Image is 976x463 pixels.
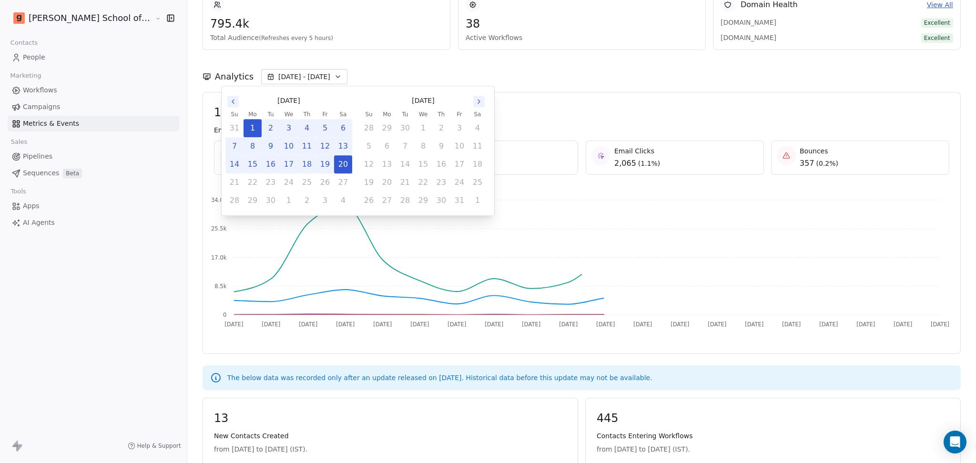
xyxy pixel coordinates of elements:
[819,321,838,328] tspan: [DATE]
[378,120,396,137] button: Monday, September 29th, 2025
[259,35,333,41] span: (Refreshes every 5 hours)
[316,120,334,137] button: Friday, September 5th, 2025, selected
[800,146,838,156] span: Bounces
[316,174,334,191] button: Friday, September 26th, 2025
[7,135,31,149] span: Sales
[415,156,432,173] button: Wednesday, October 15th, 2025
[432,110,450,119] th: Thursday
[396,192,414,209] button: Tuesday, October 28th, 2025
[214,283,226,290] tspan: 8.5k
[469,174,486,191] button: Saturday, October 25th, 2025
[226,174,243,191] button: Sunday, September 21st, 2025
[415,138,432,155] button: Wednesday, October 8th, 2025
[210,33,443,42] span: Total Audience
[262,321,280,328] tspan: [DATE]
[378,156,396,173] button: Monday, October 13th, 2025
[469,120,486,137] button: Saturday, October 4th, 2025
[280,192,297,209] button: Wednesday, October 1st, 2025
[360,138,377,155] button: Sunday, October 5th, 2025
[335,120,352,137] button: Saturday, September 6th, 2025, selected
[23,168,59,178] span: Sequences
[214,431,567,441] span: New Contacts Created
[466,17,698,31] span: 38
[433,156,450,173] button: Thursday, October 16th, 2025
[23,52,45,62] span: People
[396,110,414,119] th: Tuesday
[360,192,377,209] button: Sunday, October 26th, 2025
[8,215,179,231] a: AI Agents
[597,431,949,441] span: Contacts Entering Workflows
[210,17,443,31] span: 795.4k
[708,321,726,328] tspan: [DATE]
[396,120,414,137] button: Tuesday, September 30th, 2025
[335,174,352,191] button: Saturday, September 27th, 2025
[226,120,243,137] button: Sunday, August 31st, 2025
[277,96,300,106] span: [DATE]
[23,151,52,161] span: Pipelines
[451,138,468,155] button: Friday, October 10th, 2025
[244,120,261,137] button: Monday, September 1st, 2025, selected
[433,174,450,191] button: Thursday, October 23rd, 2025
[410,321,429,328] tspan: [DATE]
[244,138,261,155] button: Monday, September 8th, 2025, selected
[7,184,30,199] span: Tools
[415,192,432,209] button: Wednesday, October 29th, 2025
[894,321,912,328] tspan: [DATE]
[468,110,487,119] th: Saturday
[597,444,949,454] span: from [DATE] to [DATE] (IST).
[671,321,689,328] tspan: [DATE]
[298,192,315,209] button: Thursday, October 2nd, 2025
[800,158,814,169] span: 357
[451,174,468,191] button: Friday, October 24th, 2025
[6,69,45,83] span: Marketing
[280,156,297,173] button: Wednesday, September 17th, 2025, selected
[211,225,227,232] tspan: 25.5k
[280,110,298,119] th: Wednesday
[378,110,396,119] th: Monday
[921,18,953,28] span: Excellent
[433,138,450,155] button: Thursday, October 9th, 2025
[614,146,660,156] span: Email Clicks
[378,138,396,155] button: Monday, October 6th, 2025
[223,312,226,318] tspan: 0
[23,201,40,211] span: Apps
[360,110,487,210] table: October 2025
[8,165,179,181] a: SequencesBeta
[215,70,254,83] span: Analytics
[360,110,378,119] th: Sunday
[262,174,279,191] button: Tuesday, September 23rd, 2025
[244,110,262,119] th: Monday
[522,321,540,328] tspan: [DATE]
[745,321,763,328] tspan: [DATE]
[214,444,567,454] span: from [DATE] to [DATE] (IST).
[214,411,567,425] span: 13
[638,159,660,168] span: ( 1.1% )
[23,85,57,95] span: Workflows
[433,120,450,137] button: Thursday, October 2nd, 2025
[614,158,636,169] span: 2,065
[8,116,179,131] a: Metrics & Events
[227,373,652,382] p: The below data was recorded only after an update released on [DATE]. Historical data before this ...
[226,138,243,155] button: Sunday, September 7th, 2025, selected
[262,156,279,173] button: Tuesday, September 16th, 2025, selected
[816,159,839,168] span: ( 0.2% )
[227,96,239,107] button: Go to the Previous Month
[11,10,148,26] button: [PERSON_NAME] School of Finance LLP
[278,72,330,81] span: [DATE] - [DATE]
[262,110,280,119] th: Tuesday
[782,321,801,328] tspan: [DATE]
[8,82,179,98] a: Workflows
[8,50,179,65] a: People
[214,125,253,135] span: Emails Sent
[469,156,486,173] button: Saturday, October 18th, 2025
[335,156,352,173] button: Today, Saturday, September 20th, 2025, selected
[262,138,279,155] button: Tuesday, September 9th, 2025, selected
[414,110,432,119] th: Wednesday
[244,156,261,173] button: Monday, September 15th, 2025, selected
[226,156,243,173] button: Sunday, September 14th, 2025, selected
[244,174,261,191] button: Monday, September 22nd, 2025
[6,36,42,50] span: Contacts
[298,120,315,137] button: Thursday, September 4th, 2025, selected
[8,149,179,164] a: Pipelines
[225,110,352,210] table: September 2025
